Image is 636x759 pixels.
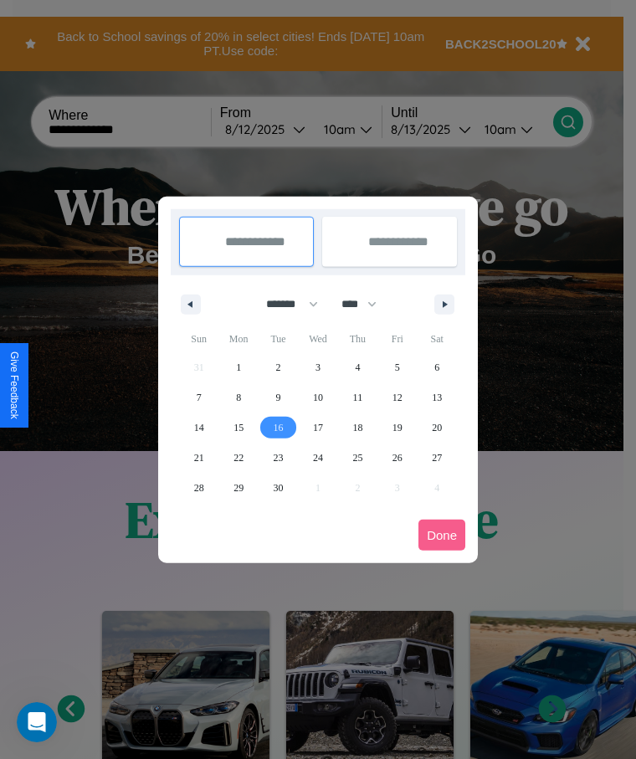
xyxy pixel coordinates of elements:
span: 18 [352,413,362,443]
span: 30 [274,473,284,503]
button: 4 [338,352,377,382]
button: 11 [338,382,377,413]
span: 2 [276,352,281,382]
span: 19 [392,413,403,443]
button: Done [418,520,465,551]
button: 10 [298,382,337,413]
span: 4 [355,352,360,382]
span: Mon [218,326,258,352]
button: 28 [179,473,218,503]
button: 3 [298,352,337,382]
span: Wed [298,326,337,352]
button: 13 [418,382,457,413]
span: 15 [233,413,244,443]
span: 8 [236,382,241,413]
button: 22 [218,443,258,473]
button: 5 [377,352,417,382]
button: 29 [218,473,258,503]
span: 7 [197,382,202,413]
span: 3 [315,352,321,382]
button: 21 [179,443,218,473]
span: 14 [194,413,204,443]
button: 30 [259,473,298,503]
span: 26 [392,443,403,473]
button: 1 [218,352,258,382]
iframe: Intercom live chat [17,702,57,742]
span: 9 [276,382,281,413]
button: 27 [418,443,457,473]
span: Sat [418,326,457,352]
button: 20 [418,413,457,443]
button: 12 [377,382,417,413]
span: 20 [432,413,442,443]
span: 11 [353,382,363,413]
button: 8 [218,382,258,413]
button: 16 [259,413,298,443]
span: 21 [194,443,204,473]
button: 9 [259,382,298,413]
button: 26 [377,443,417,473]
span: 27 [432,443,442,473]
button: 18 [338,413,377,443]
span: 12 [392,382,403,413]
span: Sun [179,326,218,352]
button: 14 [179,413,218,443]
span: 6 [434,352,439,382]
span: 17 [313,413,323,443]
span: 16 [274,413,284,443]
button: 25 [338,443,377,473]
button: 24 [298,443,337,473]
span: 23 [274,443,284,473]
span: Fri [377,326,417,352]
div: Give Feedback [8,351,20,419]
span: 22 [233,443,244,473]
span: 1 [236,352,241,382]
button: 2 [259,352,298,382]
span: 29 [233,473,244,503]
button: 23 [259,443,298,473]
span: 24 [313,443,323,473]
button: 17 [298,413,337,443]
span: 25 [352,443,362,473]
span: 5 [395,352,400,382]
button: 15 [218,413,258,443]
button: 7 [179,382,218,413]
span: 28 [194,473,204,503]
span: 13 [432,382,442,413]
span: 10 [313,382,323,413]
button: 19 [377,413,417,443]
span: Tue [259,326,298,352]
button: 6 [418,352,457,382]
span: Thu [338,326,377,352]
